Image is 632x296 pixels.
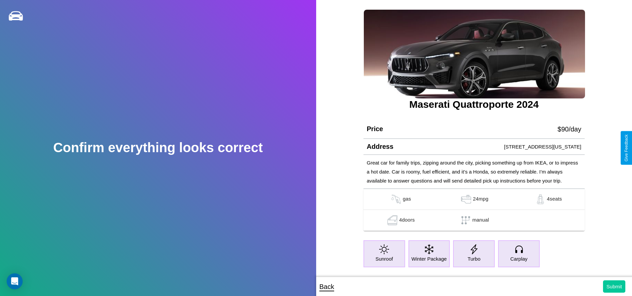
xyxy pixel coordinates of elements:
p: gas [403,194,411,204]
p: 4 seats [547,194,562,204]
p: [STREET_ADDRESS][US_STATE] [504,142,581,151]
p: Great car for family trips, zipping around the city, picking something up from IKEA, or to impres... [367,158,581,185]
h2: Confirm everything looks correct [53,140,263,155]
img: gas [459,194,473,204]
h3: Maserati Quattroporte 2024 [363,99,585,110]
p: 24 mpg [473,194,488,204]
p: Winter Package [411,254,447,263]
button: Submit [603,280,625,293]
img: gas [534,194,547,204]
p: Carplay [510,254,528,263]
table: simple table [363,189,585,231]
h4: Address [367,143,393,151]
p: $ 90 /day [558,123,581,135]
div: Open Intercom Messenger [7,273,23,289]
div: Give Feedback [624,134,629,162]
p: 4 doors [399,215,415,225]
img: gas [389,194,403,204]
p: manual [472,215,489,225]
h4: Price [367,125,383,133]
p: Turbo [467,254,480,263]
p: Sunroof [375,254,393,263]
img: gas [386,215,399,225]
p: Back [319,281,334,293]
